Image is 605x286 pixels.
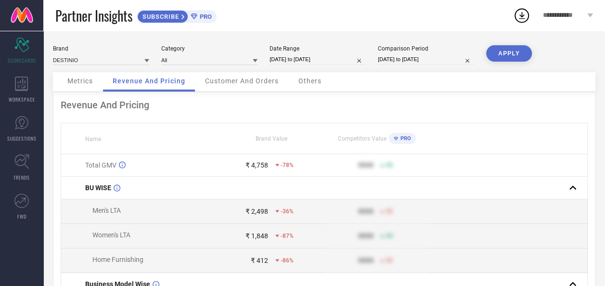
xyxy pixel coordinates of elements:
[245,208,268,215] div: ₹ 2,498
[8,57,36,64] span: SCORECARDS
[358,257,373,264] div: 9999
[486,45,532,62] button: APPLY
[358,161,373,169] div: 9999
[205,77,279,85] span: Customer And Orders
[398,135,411,142] span: PRO
[85,161,116,169] span: Total GMV
[13,174,30,181] span: TRENDS
[281,233,294,239] span: -87%
[386,162,392,169] span: 50
[17,213,26,220] span: FWD
[92,231,130,239] span: Women's LTA
[61,99,588,111] div: Revenue And Pricing
[378,45,474,52] div: Comparison Period
[7,135,37,142] span: SUGGESTIONS
[358,232,373,240] div: 9999
[298,77,322,85] span: Others
[245,232,268,240] div: ₹ 1,848
[137,8,217,23] a: SUBSCRIBEPRO
[9,96,35,103] span: WORKSPACE
[67,77,93,85] span: Metrics
[113,77,185,85] span: Revenue And Pricing
[386,208,392,215] span: 50
[251,257,268,264] div: ₹ 412
[85,136,101,143] span: Name
[92,256,143,263] span: Home Furnishing
[270,45,366,52] div: Date Range
[256,135,287,142] span: Brand Value
[358,208,373,215] div: 9999
[161,45,257,52] div: Category
[513,7,530,24] div: Open download list
[138,13,181,20] span: SUBSCRIBE
[53,45,149,52] div: Brand
[270,54,366,65] input: Select date range
[85,184,111,192] span: BU WISE
[378,54,474,65] input: Select comparison period
[281,257,294,264] span: -86%
[92,207,121,214] span: Men's LTA
[338,135,386,142] span: Competitors Value
[245,161,268,169] div: ₹ 4,758
[197,13,212,20] span: PRO
[386,233,392,239] span: 50
[55,6,132,26] span: Partner Insights
[386,257,392,264] span: 50
[281,208,294,215] span: -36%
[281,162,294,169] span: -78%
